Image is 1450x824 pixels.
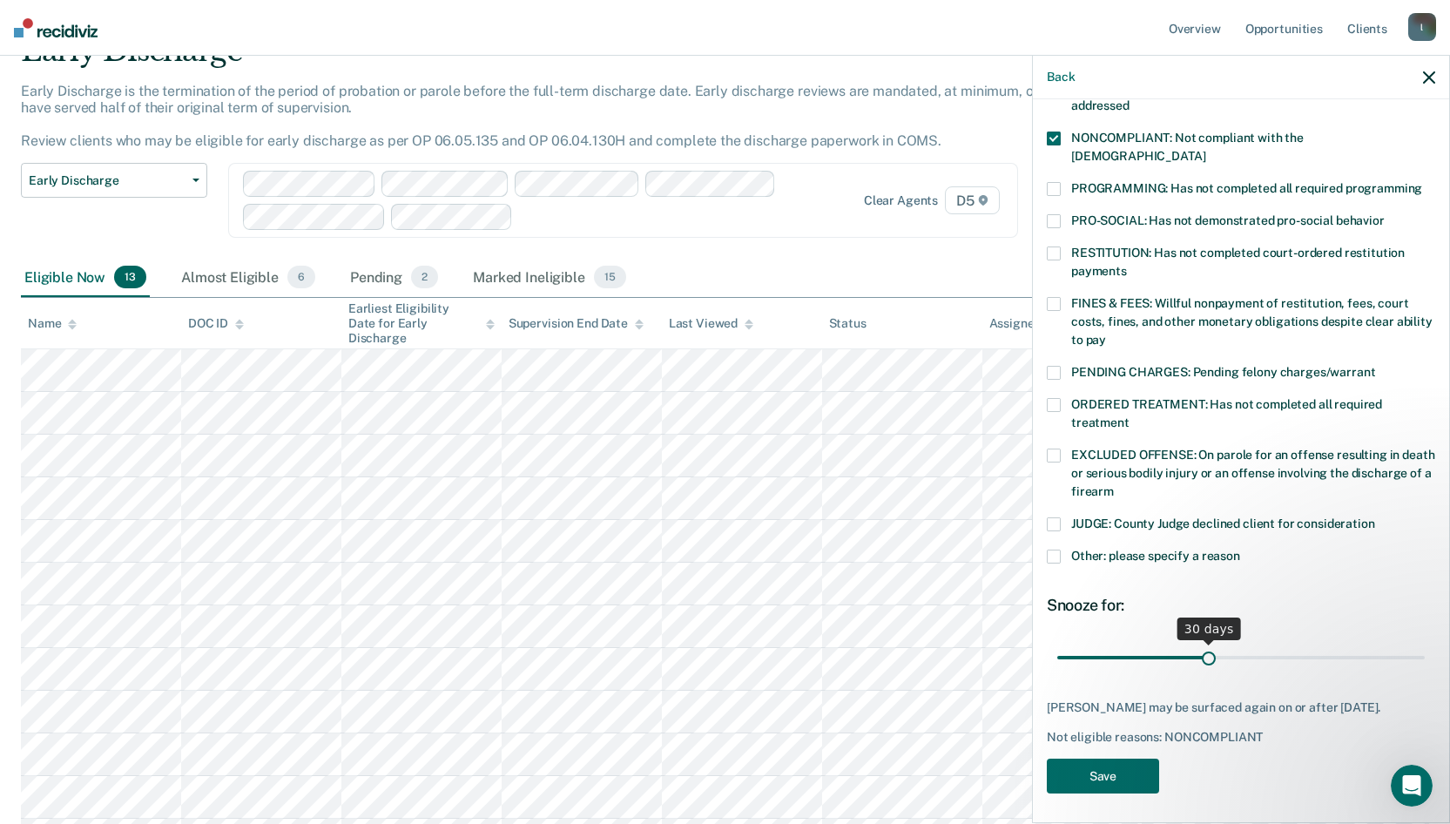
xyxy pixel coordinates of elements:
[114,266,146,288] span: 13
[469,259,629,297] div: Marked Ineligible
[864,193,938,208] div: Clear agents
[829,316,867,331] div: Status
[28,316,77,331] div: Name
[29,173,185,188] span: Early Discharge
[188,316,244,331] div: DOC ID
[1047,596,1435,615] div: Snooze for:
[1391,765,1433,807] iframe: Intercom live chat
[1071,296,1433,347] span: FINES & FEES: Willful nonpayment of restitution, fees, court costs, fines, and other monetary obl...
[348,301,495,345] div: Earliest Eligibility Date for Early Discharge
[178,259,319,297] div: Almost Eligible
[1071,549,1240,563] span: Other: please specify a reason
[1071,131,1304,163] span: NONCOMPLIANT: Not compliant with the [DEMOGRAPHIC_DATA]
[594,266,626,288] span: 15
[1071,80,1403,112] span: NEEDS: On parole and all criminogenic needs have not been addressed
[1047,70,1075,84] button: Back
[1071,246,1405,278] span: RESTITUTION: Has not completed court-ordered restitution payments
[14,18,98,37] img: Recidiviz
[1071,181,1422,195] span: PROGRAMMING: Has not completed all required programming
[945,186,1000,214] span: D5
[509,316,644,331] div: Supervision End Date
[1047,730,1435,745] div: Not eligible reasons: NONCOMPLIANT
[287,266,315,288] span: 6
[1071,448,1434,498] span: EXCLUDED OFFENSE: On parole for an offense resulting in death or serious bodily injury or an offe...
[411,266,438,288] span: 2
[1047,700,1435,715] div: [PERSON_NAME] may be surfaced again on or after [DATE].
[21,33,1109,83] div: Early Discharge
[1177,618,1241,640] div: 30 days
[1408,13,1436,41] div: l
[347,259,442,297] div: Pending
[1071,213,1385,227] span: PRO-SOCIAL: Has not demonstrated pro-social behavior
[669,316,753,331] div: Last Viewed
[1071,397,1382,429] span: ORDERED TREATMENT: Has not completed all required treatment
[1047,759,1159,794] button: Save
[1071,517,1375,530] span: JUDGE: County Judge declined client for consideration
[21,259,150,297] div: Eligible Now
[989,316,1071,331] div: Assigned to
[21,83,1103,150] p: Early Discharge is the termination of the period of probation or parole before the full-term disc...
[1071,365,1375,379] span: PENDING CHARGES: Pending felony charges/warrant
